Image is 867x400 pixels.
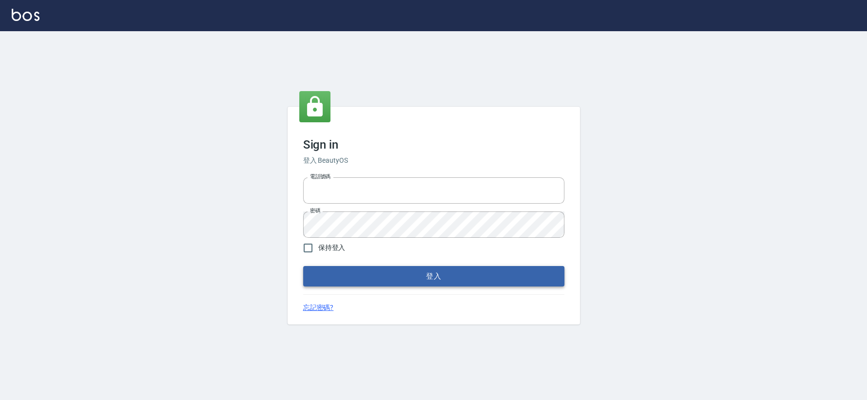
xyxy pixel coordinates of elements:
h6: 登入 BeautyOS [303,155,564,166]
a: 忘記密碼? [303,303,334,313]
span: 保持登入 [318,243,346,253]
button: 登入 [303,266,564,286]
label: 密碼 [310,207,320,214]
img: Logo [12,9,39,21]
h3: Sign in [303,138,564,152]
label: 電話號碼 [310,173,330,180]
